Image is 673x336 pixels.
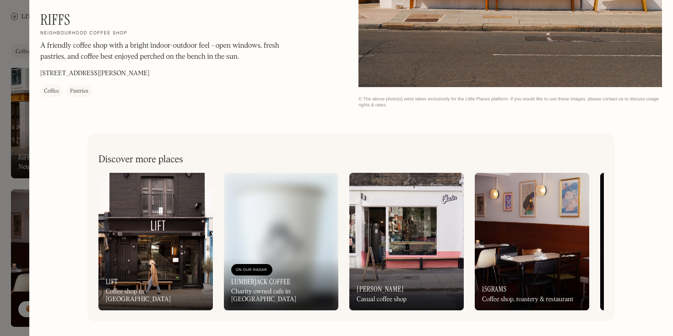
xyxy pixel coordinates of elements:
[40,11,71,28] h1: Riffs
[40,69,150,78] p: [STREET_ADDRESS][PERSON_NAME]
[236,265,268,275] div: On Our Radar
[357,296,407,303] div: Casual coffee shop
[231,288,331,303] div: Charity owned cafe in [GEOGRAPHIC_DATA]
[482,285,507,293] h3: 15grams
[224,173,338,310] a: On Our RadarLumberjack CoffeeCharity owned cafe in [GEOGRAPHIC_DATA]
[70,87,88,96] div: Pastries
[482,296,574,303] div: Coffee shop, roastery & restaurant
[40,30,127,37] h2: Neighbourhood coffee shop
[44,87,59,96] div: Coffee
[98,173,213,310] a: LiftCoffee shop in [GEOGRAPHIC_DATA]
[349,173,464,310] a: [PERSON_NAME]Casual coffee shop
[106,288,206,303] div: Coffee shop in [GEOGRAPHIC_DATA]
[475,173,589,310] a: 15gramsCoffee shop, roastery & restaurant
[358,96,662,108] div: © The above photo(s) were taken exclusively for the Little Places platform. If you would like to ...
[98,154,183,165] h2: Discover more places
[40,40,288,62] p: A friendly coffee shop with a bright indoor-outdoor feel - open windows, fresh pastries, and coff...
[231,277,290,286] h3: Lumberjack Coffee
[357,285,404,293] h3: [PERSON_NAME]
[106,277,118,286] h3: Lift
